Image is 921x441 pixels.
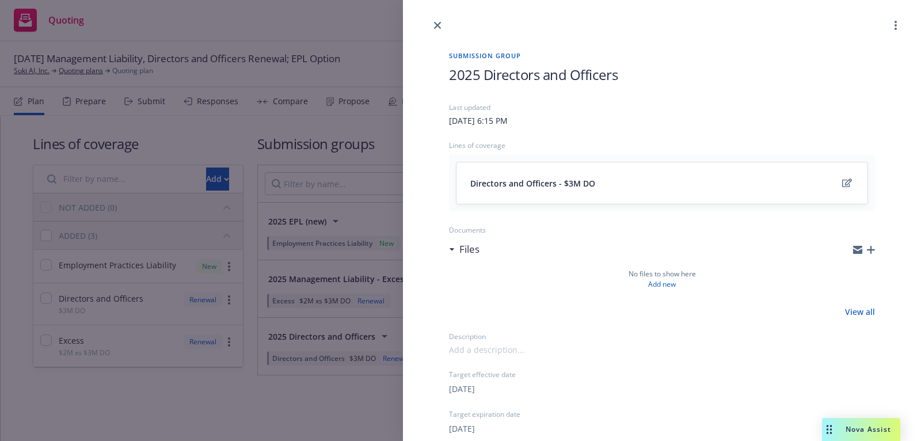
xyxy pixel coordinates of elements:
div: Drag to move [822,418,836,441]
div: Description [449,332,875,341]
button: [DATE] [449,423,475,435]
span: Nova Assist [846,424,891,434]
div: Files [449,242,479,257]
a: View all [845,306,875,318]
div: [DATE] 6:15 PM [449,115,508,127]
div: Last updated [449,102,875,112]
a: Add new [648,279,676,290]
span: Directors and Officers - $3M DO [470,177,595,189]
a: close [431,18,444,32]
div: Target expiration date [449,409,875,419]
button: [DATE] [449,383,475,395]
a: edit [840,176,854,190]
h3: Files [459,242,479,257]
span: No files to show here [629,269,696,279]
div: Target effective date [449,370,875,379]
span: Submission group [449,51,875,60]
button: Nova Assist [822,418,900,441]
div: Documents [449,225,875,235]
a: more [889,18,903,32]
div: Lines of coverage [449,140,875,150]
span: 2025 Directors and Officers [449,65,618,84]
